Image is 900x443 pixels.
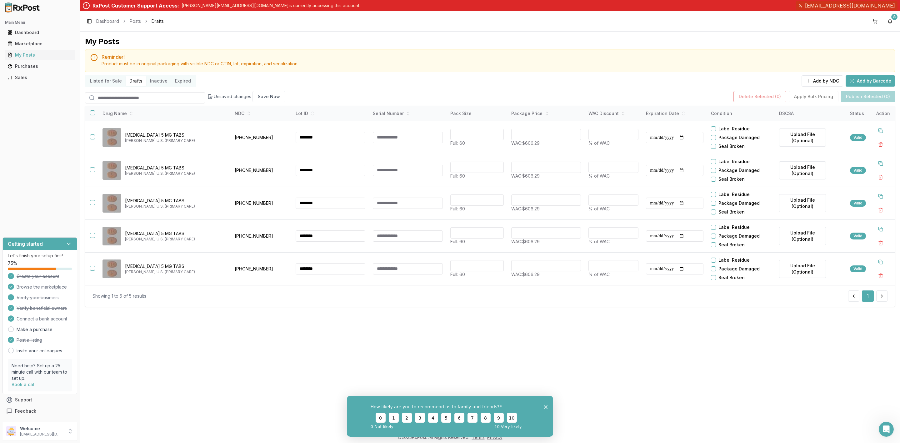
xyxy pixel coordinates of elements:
[862,290,874,302] button: 1
[2,50,77,60] button: My Posts
[2,3,42,13] img: RxPost Logo
[102,194,121,213] img: Eliquis 5 MG TABS
[718,176,745,182] label: Seal Broken
[850,134,866,141] div: Valid
[511,173,540,179] span: WAC: $606.29
[17,337,42,343] span: Post a listing
[126,76,146,86] button: Drafts
[102,259,121,278] img: Eliquis 5 MG TABS
[846,106,871,121] th: Status
[92,293,146,299] div: Showing 1 to 5 of 5 results
[718,233,760,239] label: Package Damaged
[102,161,121,180] img: Eliquis 5 MG TABS
[875,125,886,136] button: Duplicate
[891,14,897,20] div: 8
[130,18,141,24] a: Posts
[588,110,638,117] div: WAC Discount
[17,284,67,290] span: Browse the marketplace
[850,200,866,207] div: Valid
[588,206,610,211] span: % of WAC
[102,128,121,147] img: Eliquis 5 MG TABS
[17,294,59,301] span: Verify your business
[373,110,442,117] div: Serial Number
[15,408,36,414] span: Feedback
[125,204,226,209] p: [PERSON_NAME] U.S. (PRIMARY CARE)
[92,2,179,9] div: RxPost Customer Support Access:
[875,270,886,281] button: Delete
[2,61,77,71] button: Purchases
[125,132,226,138] p: [MEDICAL_DATA] 5 MG TABS
[5,72,75,83] a: Sales
[718,134,760,141] label: Package Damaged
[235,134,288,141] p: [PHONE_NUMBER]
[6,426,16,436] img: User avatar
[511,206,540,211] span: WAC: $606.29
[718,126,750,132] label: Label Residue
[718,209,745,215] label: Seal Broken
[871,106,895,121] th: Action
[102,61,890,67] div: Product must be in original packaging with visible NDC or GTIN, lot, expiration, and serialization.
[447,106,507,121] th: Pack Size
[171,76,195,86] button: Expired
[7,63,72,69] div: Purchases
[779,128,826,147] label: Upload File (Optional)
[718,266,760,272] label: Package Damaged
[802,75,843,87] button: Add by NDC
[8,240,43,248] h3: Getting started
[718,257,750,263] label: Label Residue
[5,27,75,38] a: Dashboard
[125,171,226,176] p: [PERSON_NAME] U.S. (PRIMARY CARE)
[17,326,52,333] a: Make a purchase
[20,432,63,437] p: [EMAIL_ADDRESS][DOMAIN_NAME]
[487,435,502,440] a: Privacy
[2,73,77,83] button: Sales
[102,110,226,117] div: Drug Name
[17,316,67,322] span: Connect a bank account
[7,29,72,36] div: Dashboard
[2,405,77,417] button: Feedback
[588,239,610,244] span: % of WAC
[511,140,540,146] span: WAC: $606.29
[2,394,77,405] button: Support
[207,91,285,102] div: Unsaved changes
[17,348,62,354] a: Invite your colleagues
[779,227,826,245] label: Upload File (Optional)
[646,110,703,117] div: Expiration Date
[875,139,886,150] button: Delete
[2,28,77,38] button: Dashboard
[296,110,365,117] div: Lot ID
[450,173,465,179] span: Full: 60
[850,265,866,272] div: Valid
[5,61,75,72] a: Purchases
[875,158,886,169] button: Duplicate
[779,260,826,278] button: Upload File (Optional)
[850,167,866,174] div: Valid
[779,194,826,212] button: Upload File (Optional)
[779,161,826,179] label: Upload File (Optional)
[252,91,285,102] button: Save Now
[718,224,750,230] label: Label Residue
[846,75,895,87] button: Add by Barcode
[17,305,67,311] span: Verify beneficial owners
[125,198,226,204] p: [MEDICAL_DATA] 5 MG TABS
[125,263,226,269] p: [MEDICAL_DATA] 5 MG TABS
[850,233,866,239] div: Valid
[235,167,288,174] p: [PHONE_NUMBER]
[511,272,540,277] span: WAC: $606.29
[885,16,895,26] button: 8
[718,167,760,174] label: Package Damaged
[718,274,745,281] label: Seal Broken
[7,52,72,58] div: My Posts
[125,230,226,237] p: [MEDICAL_DATA] 5 MG TABS
[7,74,72,81] div: Sales
[875,237,886,249] button: Delete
